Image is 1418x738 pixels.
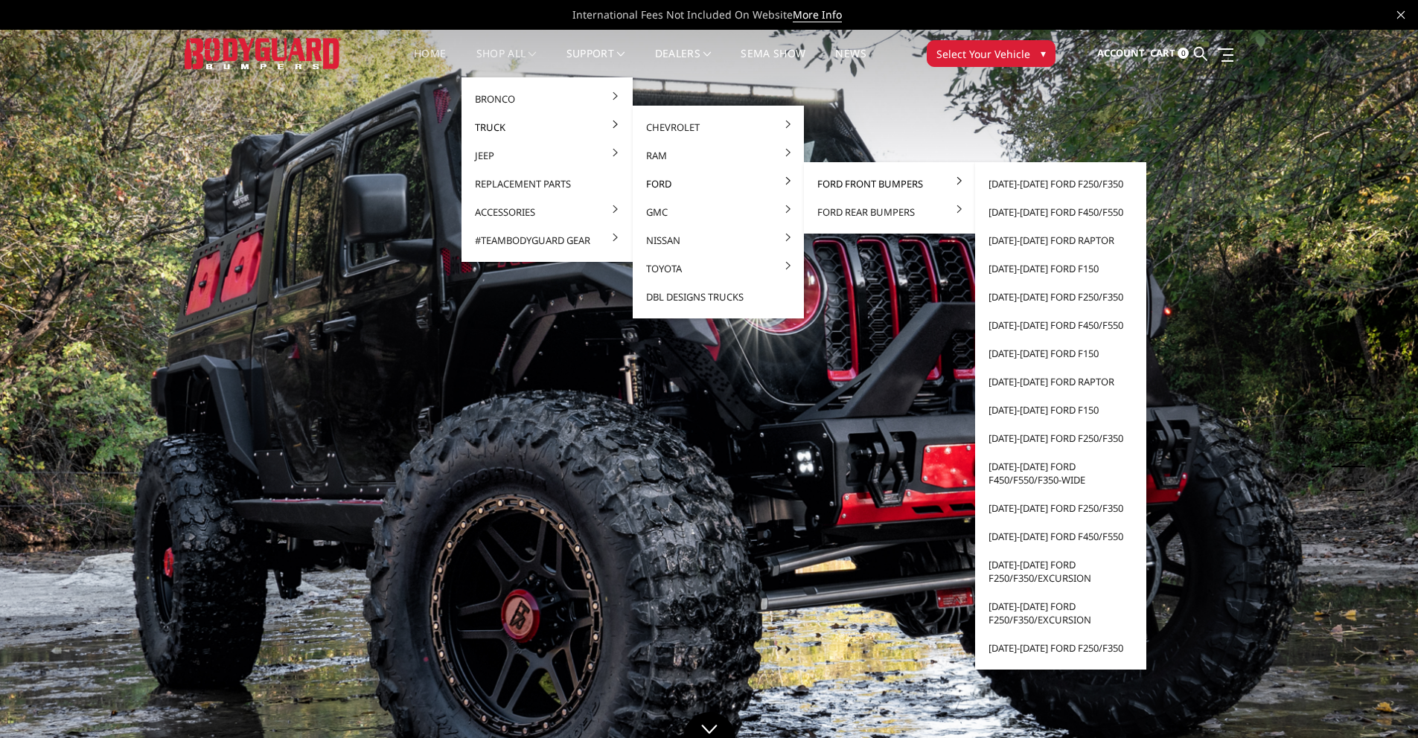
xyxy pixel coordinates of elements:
a: [DATE]-[DATE] Ford F450/F550 [981,198,1140,226]
button: 1 of 5 [1350,372,1364,396]
a: News [835,48,866,77]
a: [DATE]-[DATE] Ford Raptor [981,226,1140,254]
button: 3 of 5 [1350,420,1364,443]
a: Bronco [467,85,627,113]
a: Jeep [467,141,627,170]
a: Nissan [639,226,798,254]
span: Select Your Vehicle [936,46,1030,62]
a: Click to Down [683,712,735,738]
a: GMC [639,198,798,226]
a: SEMA Show [741,48,805,77]
button: 2 of 5 [1350,396,1364,420]
a: [DATE]-[DATE] Ford Raptor [981,368,1140,396]
a: Accessories [467,198,627,226]
a: More Info [793,7,842,22]
button: Select Your Vehicle [927,40,1055,67]
a: [DATE]-[DATE] Ford F150 [981,396,1140,424]
a: [DATE]-[DATE] Ford F450/F550 [981,311,1140,339]
img: BODYGUARD BUMPERS [185,38,341,68]
span: Cart [1150,46,1175,60]
a: Home [414,48,446,77]
button: 5 of 5 [1350,467,1364,491]
a: Ram [639,141,798,170]
a: Chevrolet [639,113,798,141]
span: ▾ [1041,45,1046,61]
a: [DATE]-[DATE] Ford F250/F350 [981,494,1140,522]
iframe: Chat Widget [1344,667,1418,738]
a: [DATE]-[DATE] Ford F150 [981,254,1140,283]
a: [DATE]-[DATE] Ford F250/F350/Excursion [981,551,1140,592]
a: Ford Front Bumpers [810,170,969,198]
a: Toyota [639,254,798,283]
a: [DATE]-[DATE] Ford F250/F350 [981,424,1140,452]
a: Truck [467,113,627,141]
a: [DATE]-[DATE] Ford F450/F550/F350-wide [981,452,1140,494]
a: Cart 0 [1150,33,1189,74]
a: #TeamBodyguard Gear [467,226,627,254]
a: [DATE]-[DATE] Ford F250/F350 [981,283,1140,311]
a: Support [566,48,625,77]
button: 4 of 5 [1350,443,1364,467]
a: Dealers [655,48,712,77]
a: [DATE]-[DATE] Ford F250/F350 [981,634,1140,662]
a: Replacement Parts [467,170,627,198]
a: Ford Rear Bumpers [810,198,969,226]
a: DBL Designs Trucks [639,283,798,311]
a: [DATE]-[DATE] Ford F150 [981,339,1140,368]
span: Account [1097,46,1145,60]
a: [DATE]-[DATE] Ford F250/F350/Excursion [981,592,1140,634]
a: [DATE]-[DATE] Ford F250/F350 [981,170,1140,198]
a: [DATE]-[DATE] Ford F450/F550 [981,522,1140,551]
span: 0 [1178,48,1189,59]
a: shop all [476,48,537,77]
a: Ford [639,170,798,198]
a: Account [1097,33,1145,74]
